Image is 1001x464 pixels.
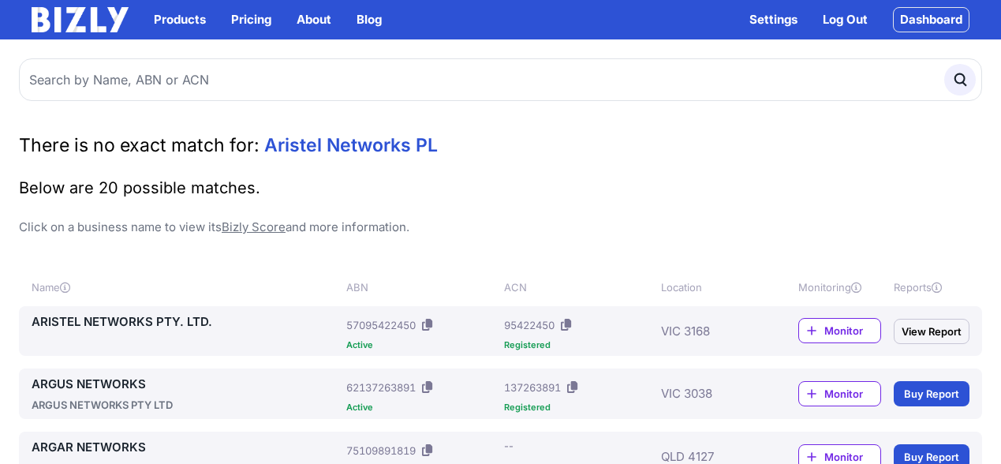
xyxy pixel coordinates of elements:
[894,319,969,344] a: View Report
[32,279,340,295] div: Name
[824,386,880,402] span: Monitor
[504,341,656,350] div: Registered
[504,403,656,412] div: Registered
[19,58,982,101] input: Search by Name, ABN or ACN
[661,279,773,295] div: Location
[346,317,416,333] div: 57095422450
[798,279,881,295] div: Monitoring
[346,279,498,295] div: ABN
[798,318,881,343] a: Monitor
[798,381,881,406] a: Monitor
[893,7,969,32] a: Dashboard
[824,323,880,339] span: Monitor
[231,10,271,29] a: Pricing
[504,279,656,295] div: ACN
[154,10,206,29] button: Products
[32,397,340,413] div: ARGUS NETWORKS PTY LTD
[32,438,340,457] a: ARGAR NETWORKS
[19,178,260,197] span: Below are 20 possible matches.
[19,134,260,156] span: There is no exact match for:
[504,438,514,454] div: --
[222,219,286,234] a: Bizly Score
[346,380,416,395] div: 62137263891
[346,341,498,350] div: Active
[357,10,382,29] a: Blog
[346,403,498,412] div: Active
[297,10,331,29] a: About
[346,443,416,458] div: 75109891819
[661,312,773,350] div: VIC 3168
[264,134,438,156] span: Aristel Networks PL
[504,380,561,395] div: 137263891
[823,10,868,29] a: Log Out
[894,279,969,295] div: Reports
[894,381,969,406] a: Buy Report
[661,375,773,413] div: VIC 3038
[32,312,340,331] a: ARISTEL NETWORKS PTY. LTD.
[19,218,982,237] p: Click on a business name to view its and more information.
[749,10,797,29] a: Settings
[504,317,555,333] div: 95422450
[32,375,340,394] a: ARGUS NETWORKS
